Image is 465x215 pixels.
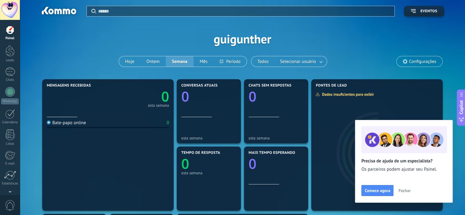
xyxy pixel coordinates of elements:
[181,171,236,175] div: esta semana
[1,120,19,124] div: Calendário
[249,87,256,106] text: 0
[1,78,19,82] div: Chats
[404,6,444,17] button: Eventos
[140,56,166,67] button: Ontem
[166,56,194,67] button: Semana
[1,162,19,166] div: E-mail
[409,59,436,64] span: Configurações
[181,154,189,173] text: 0
[365,188,390,193] span: Comece agora
[47,120,86,126] div: Bate-papo online
[316,92,378,97] div: Dados insuficientes para exibir
[214,56,247,67] button: Período
[1,182,19,186] div: Estatísticas
[181,151,220,155] span: Tempo de resposta
[1,36,19,40] div: Painel
[1,142,19,146] div: Listas
[420,9,437,13] span: Eventos
[47,83,91,88] span: Mensagens recebidas
[47,120,51,124] img: Bate-papo online
[1,58,19,62] div: Leads
[249,83,291,88] span: Chats sem respostas
[251,56,275,67] button: Todos
[279,57,317,66] span: Selecionar usuário
[249,154,256,173] text: 0
[361,166,446,172] span: Os parceiros podem ajustar seu Painel.
[275,56,327,67] button: Selecionar usuário
[1,98,19,104] div: WhatsApp
[398,188,411,193] span: Fechar
[167,120,169,126] div: 0
[181,83,218,88] span: Conversas atuais
[316,83,347,88] span: Fontes de lead
[249,151,295,155] span: Mais tempo esperando
[194,56,214,67] button: Mês
[161,87,169,106] text: 0
[396,186,413,195] button: Fechar
[148,104,169,107] div: esta semana
[458,100,464,114] span: Copilot
[181,87,189,106] text: 0
[108,87,169,106] a: 0
[119,56,140,67] button: Hoje
[181,136,236,140] div: esta semana
[361,185,393,196] button: Comece agora
[361,158,446,164] h2: Precisa de ajuda de um especialista?
[249,136,304,140] div: esta semana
